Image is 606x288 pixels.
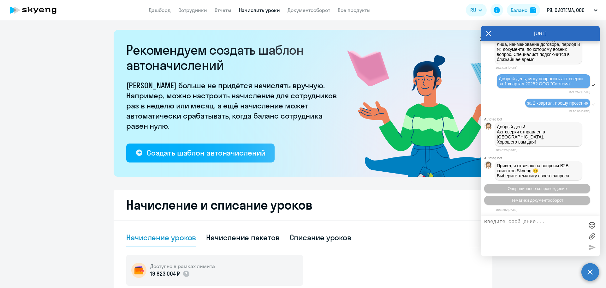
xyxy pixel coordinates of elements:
[470,6,476,14] span: RU
[484,123,492,132] img: bot avatar
[587,231,597,241] label: Лимит 10 файлов
[496,208,517,211] time: 10:18:02[DATE]
[508,186,567,191] span: Операционное сопровождение
[215,7,231,13] a: Отчеты
[126,232,196,242] div: Начисление уроков
[147,148,265,158] div: Создать шаблон автоначислений
[484,117,600,121] div: Autofaq bot
[496,66,517,69] time: 15:17:38[DATE]
[511,198,563,203] span: Тематики документооборот
[150,263,215,270] h5: Доступно в рамках лимита
[527,101,588,106] span: за 2 квартал, прошу прозения
[149,7,171,13] a: Дашборд
[496,148,517,152] time: 18:43:26[DATE]
[511,6,527,14] div: Баланс
[497,124,580,144] p: Добрый день! Акт сверки отправлен в [GEOGRAPHIC_DATA]. Хорошего вам дня!
[288,7,330,13] a: Документооборот
[126,42,341,73] h2: Рекомендуем создать шаблон автоначислений
[239,7,280,13] a: Начислить уроки
[126,197,480,212] h2: Начисление и списание уроков
[150,270,180,278] p: 19 823 004 ₽
[547,6,585,14] p: РЯ, СИСТЕМА, ООО
[497,163,571,178] span: Привет, я отвечаю на вопросы B2B клиентов Skyeng 🙂 Выберите тематику своего запроса.
[290,232,352,242] div: Списание уроков
[484,184,590,193] button: Операционное сопровождение
[178,7,207,13] a: Сотрудники
[466,4,487,16] button: RU
[484,156,600,160] div: Autofaq bot
[484,196,590,205] button: Тематики документооборот
[507,4,540,16] button: Балансbalance
[568,109,590,113] time: 15:18:06[DATE]
[497,27,581,62] span: Сформулируйте, пожалуйста, запрос. Дополнительно укажите, пжл., наименование вашего юридического ...
[568,90,590,94] time: 15:17:52[DATE]
[126,80,341,131] p: [PERSON_NAME] больше не придётся начислять вручную. Например, можно настроить начисление для сотр...
[499,76,584,86] span: Добрый день, могу попросить акт сверки за 1 квартал 2025? ООО "Система"
[338,7,371,13] a: Все продукты
[544,3,601,18] button: РЯ, СИСТЕМА, ООО
[206,232,279,242] div: Начисление пакетов
[131,263,146,278] img: wallet-circle.png
[126,144,275,162] button: Создать шаблон автоначислений
[530,7,536,13] img: balance
[484,162,492,171] img: bot avatar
